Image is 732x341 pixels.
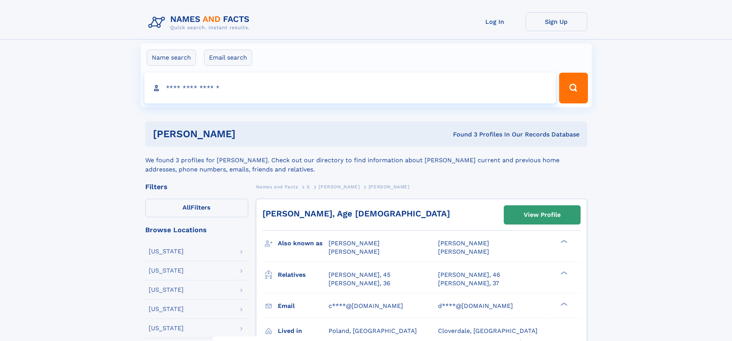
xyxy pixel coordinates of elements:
a: [PERSON_NAME], 45 [329,271,390,279]
div: Filters [145,183,248,190]
label: Name search [147,50,196,66]
span: [PERSON_NAME] [438,240,489,247]
div: Found 3 Profiles In Our Records Database [344,130,579,139]
div: [US_STATE] [149,248,184,255]
span: Cloverdale, [GEOGRAPHIC_DATA] [438,327,538,334]
a: [PERSON_NAME] [319,182,360,191]
div: We found 3 profiles for [PERSON_NAME]. Check out our directory to find information about [PERSON_... [145,146,587,174]
div: Browse Locations [145,226,248,233]
button: Search Button [559,73,588,103]
h3: Lived in [278,324,329,338]
span: Poland, [GEOGRAPHIC_DATA] [329,327,417,334]
h3: Email [278,299,329,313]
h1: [PERSON_NAME] [153,129,344,139]
a: [PERSON_NAME], 37 [438,279,499,288]
div: [US_STATE] [149,287,184,293]
div: ❯ [559,301,568,306]
div: [US_STATE] [149,268,184,274]
a: View Profile [504,206,580,224]
span: [PERSON_NAME] [329,240,380,247]
label: Filters [145,199,248,217]
div: [US_STATE] [149,306,184,312]
span: [PERSON_NAME] [368,184,410,190]
img: Logo Names and Facts [145,12,256,33]
input: search input [144,73,556,103]
a: [PERSON_NAME], Age [DEMOGRAPHIC_DATA] [262,209,450,218]
a: [PERSON_NAME], 46 [438,271,500,279]
label: Email search [204,50,252,66]
h3: Relatives [278,268,329,281]
span: S [307,184,310,190]
a: Log In [464,12,526,31]
div: View Profile [524,206,561,224]
div: ❯ [559,270,568,275]
a: S [307,182,310,191]
span: [PERSON_NAME] [319,184,360,190]
span: [PERSON_NAME] [438,248,489,255]
div: ❯ [559,239,568,244]
div: [US_STATE] [149,325,184,331]
h3: Also known as [278,237,329,250]
a: Names and Facts [256,182,298,191]
a: [PERSON_NAME], 36 [329,279,390,288]
span: [PERSON_NAME] [329,248,380,255]
span: All [183,204,191,211]
a: Sign Up [526,12,587,31]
